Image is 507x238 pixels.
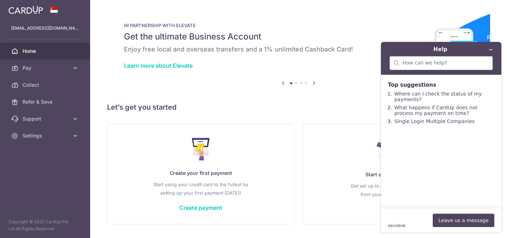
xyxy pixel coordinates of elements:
span: Refer & Save [23,98,69,105]
img: CardUp [8,6,43,14]
h5: Let’s get you started [107,102,490,113]
p: Create your first payment [121,169,280,177]
a: Create payment [179,204,222,211]
a: Learn more about Elevate [124,62,193,69]
p: IN PARTNERSHIP WITH ELEVATE [124,23,473,28]
p: Start using your credit card to the fullest by setting up your first payment [DATE]! [121,180,280,197]
img: Make Payment [192,138,210,160]
iframe: Find more information here [375,36,507,238]
span: Collect [23,81,69,89]
p: Start collecting payments [317,170,476,179]
h6: Enjoy free local and overseas transfers and a 1% unlimited Cashback Card! [124,45,473,54]
h5: Get the ultimate Business Account [124,31,473,42]
span: Pay [23,65,69,72]
p: Get set up to accept credit card payments from your customers. [317,182,476,199]
span: Settings [23,132,69,139]
img: Renovation banner [107,11,490,90]
p: [EMAIL_ADDRESS][DOMAIN_NAME] [11,25,79,32]
span: Home [23,48,69,55]
span: Support [23,115,69,122]
span: Help [16,5,30,11]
